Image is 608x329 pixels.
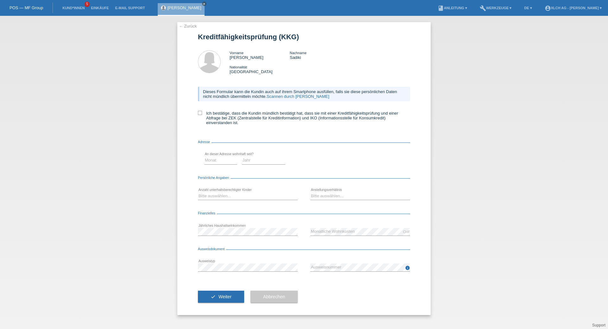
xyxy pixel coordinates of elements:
[592,323,605,327] a: Support
[267,94,329,99] a: Scannen durch [PERSON_NAME]
[480,5,486,11] i: build
[405,267,410,271] a: info
[112,6,148,10] a: E-Mail Support
[434,6,470,10] a: bookAnleitung ▾
[198,140,212,144] span: Adresse
[230,50,290,60] div: [PERSON_NAME]
[403,230,410,234] div: CHF
[198,87,410,101] div: Dieses Formular kann die Kundin auch auf ihrem Smartphone ausfüllen, falls sie diese persönlichen...
[88,6,112,10] a: Einkäufe
[290,51,307,55] span: Nachname
[438,5,444,11] i: book
[541,6,605,10] a: account_circleXLCH AG - [PERSON_NAME] ▾
[9,5,43,10] a: POS — MF Group
[59,6,88,10] a: Kund*innen
[85,2,90,7] span: 5
[230,65,247,69] span: Nationalität
[202,2,206,6] a: close
[218,294,231,299] span: Weiter
[179,24,197,28] a: ← Zurück
[263,294,285,299] span: Abbrechen
[211,294,216,299] i: check
[405,265,410,270] i: info
[198,111,410,125] label: Ich bestätige, dass die Kundin mündlich bestätigt hat, dass sie mit einer Kreditfähigkeitsprüfung...
[203,2,206,5] i: close
[198,291,244,303] button: check Weiter
[230,65,290,74] div: [GEOGRAPHIC_DATA]
[230,51,244,55] span: Vorname
[198,247,226,251] span: Ausweisdokument
[545,5,551,11] i: account_circle
[521,6,535,10] a: DE ▾
[198,33,410,41] h1: Kreditfähigkeitsprüfung (KKG)
[198,176,231,180] span: Persönliche Angaben
[290,50,350,60] div: Sadiki
[198,212,217,215] span: Finanzielles
[168,5,201,10] a: [PERSON_NAME]
[250,291,298,303] button: Abbrechen
[477,6,515,10] a: buildWerkzeuge ▾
